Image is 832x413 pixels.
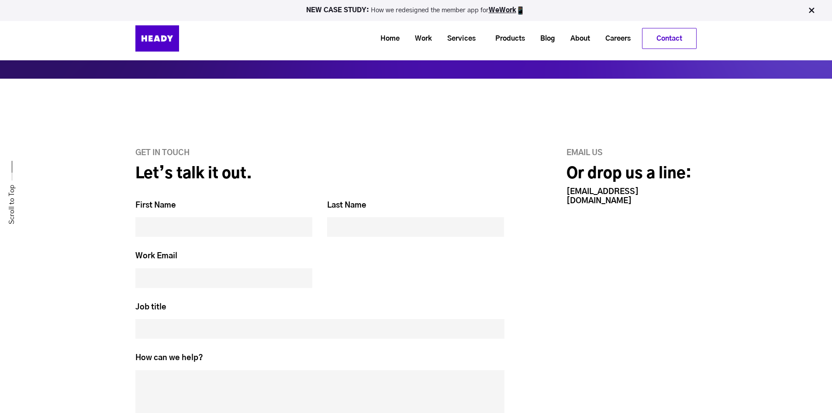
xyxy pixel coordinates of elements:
[135,149,504,158] h6: GET IN TOUCH
[484,31,529,47] a: Products
[566,188,639,205] a: [EMAIL_ADDRESS][DOMAIN_NAME]
[135,25,179,52] img: Heady_Logo_Web-01 (1)
[566,165,697,184] h2: Or drop us a line:
[516,6,525,15] img: app emoji
[4,6,828,15] p: How we redesigned the member app for
[529,31,559,47] a: Blog
[642,28,696,49] a: Contact
[135,165,504,184] h2: Let’s talk it out.
[404,31,436,47] a: Work
[559,31,594,47] a: About
[436,31,480,47] a: Services
[7,185,17,224] a: Scroll to Top
[594,31,635,47] a: Careers
[201,28,697,49] div: Navigation Menu
[489,7,516,14] a: WeWork
[566,149,697,158] h6: Email us
[369,31,404,47] a: Home
[807,6,816,15] img: Close Bar
[306,7,371,14] strong: NEW CASE STUDY:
